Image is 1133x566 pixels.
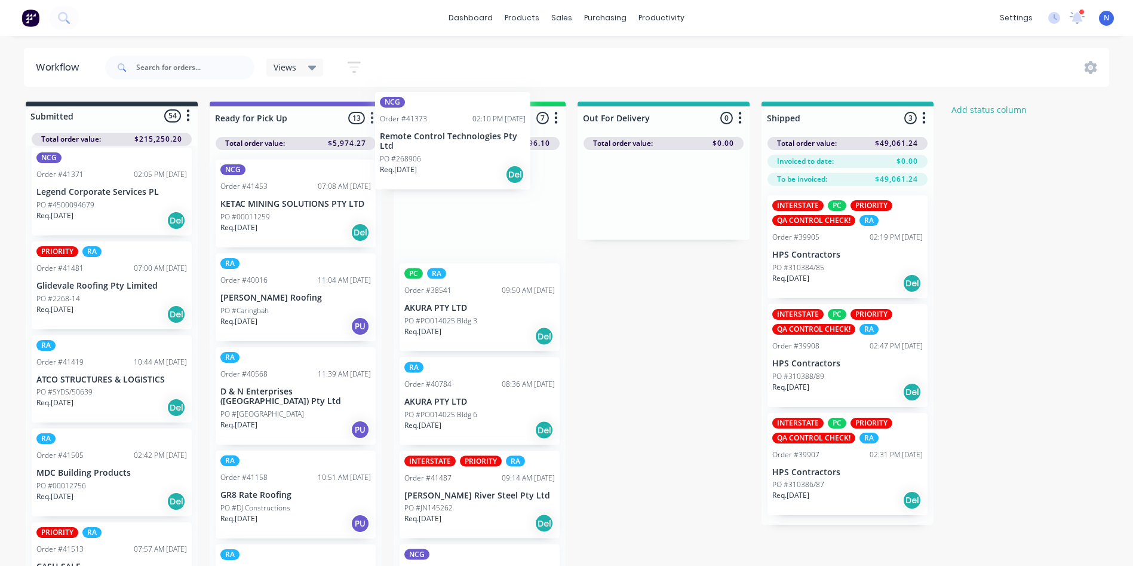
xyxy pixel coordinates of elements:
[215,112,333,124] input: Enter column name…
[328,138,366,149] span: $5,974.27
[945,102,1033,118] button: Add status column
[28,110,73,123] div: Submitted
[1104,13,1109,23] span: N
[22,9,39,27] img: Factory
[578,9,632,27] div: purchasing
[36,60,85,75] div: Workflow
[274,61,296,74] span: Views
[777,174,827,185] span: To be invoiced:
[134,134,182,145] span: $215,250.20
[632,9,690,27] div: productivity
[499,9,545,27] div: products
[994,9,1039,27] div: settings
[593,138,653,149] span: Total order value:
[348,112,365,124] span: 13
[225,138,285,149] span: Total order value:
[777,138,837,149] span: Total order value:
[583,112,701,124] input: Enter column name…
[713,138,734,149] span: $0.00
[443,9,499,27] a: dashboard
[875,138,918,149] span: $49,061.24
[536,112,549,124] span: 7
[399,112,517,124] input: Enter column name…
[767,112,885,124] input: Enter column name…
[164,109,181,122] span: 54
[41,134,101,145] span: Total order value:
[904,112,917,124] span: 3
[409,138,469,149] span: Total order value:
[875,174,918,185] span: $49,061.24
[545,9,578,27] div: sales
[136,56,254,79] input: Search for orders...
[896,156,918,167] span: $0.00
[720,112,733,124] span: 0
[512,138,550,149] span: $7,796.10
[777,156,834,167] span: Invoiced to date:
